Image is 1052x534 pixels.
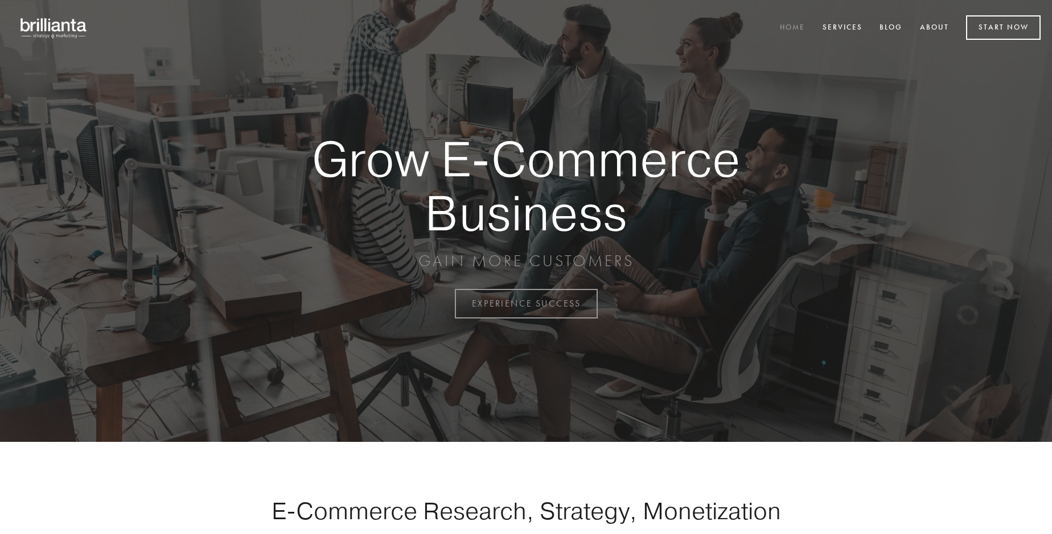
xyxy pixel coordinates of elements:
a: Start Now [966,15,1041,40]
a: Home [772,19,812,38]
a: Services [815,19,870,38]
a: Blog [872,19,910,38]
a: About [913,19,956,38]
img: brillianta - research, strategy, marketing [11,11,97,44]
p: GAIN MORE CUSTOMERS [272,251,780,271]
strong: Grow E-Commerce Business [272,132,780,239]
h1: E-Commerce Research, Strategy, Monetization [236,496,816,525]
a: EXPERIENCE SUCCESS [455,289,598,318]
